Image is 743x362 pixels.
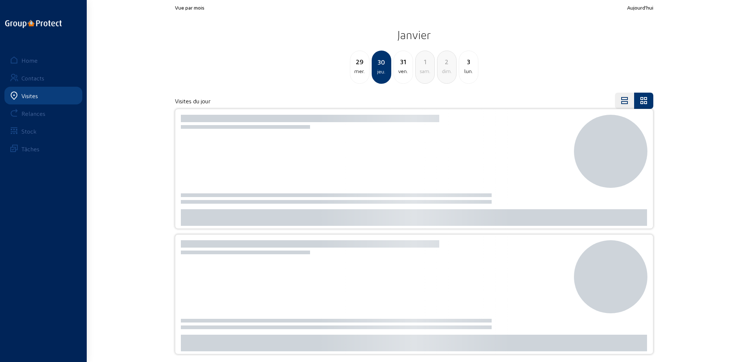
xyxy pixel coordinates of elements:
a: Contacts [4,69,82,87]
h2: Janvier [175,25,653,44]
a: Stock [4,122,82,140]
div: dim. [437,67,456,76]
div: ven. [394,67,413,76]
div: 2 [437,56,456,67]
div: Tâches [21,145,39,152]
div: sam. [416,67,434,76]
div: lun. [459,67,478,76]
div: Home [21,57,38,64]
a: Home [4,51,82,69]
div: 31 [394,56,413,67]
a: Tâches [4,140,82,158]
div: Stock [21,128,37,135]
div: 30 [372,57,391,67]
div: jeu. [372,67,391,76]
div: 1 [416,56,434,67]
a: Relances [4,104,82,122]
div: mer. [350,67,369,76]
h4: Visites du jour [175,97,210,104]
img: logo-oneline.png [5,20,62,28]
div: Relances [21,110,45,117]
div: 3 [459,56,478,67]
span: Aujourd'hui [627,4,653,11]
div: Contacts [21,75,44,82]
div: 29 [350,56,369,67]
span: Vue par mois [175,4,204,11]
a: Visites [4,87,82,104]
div: Visites [21,92,38,99]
